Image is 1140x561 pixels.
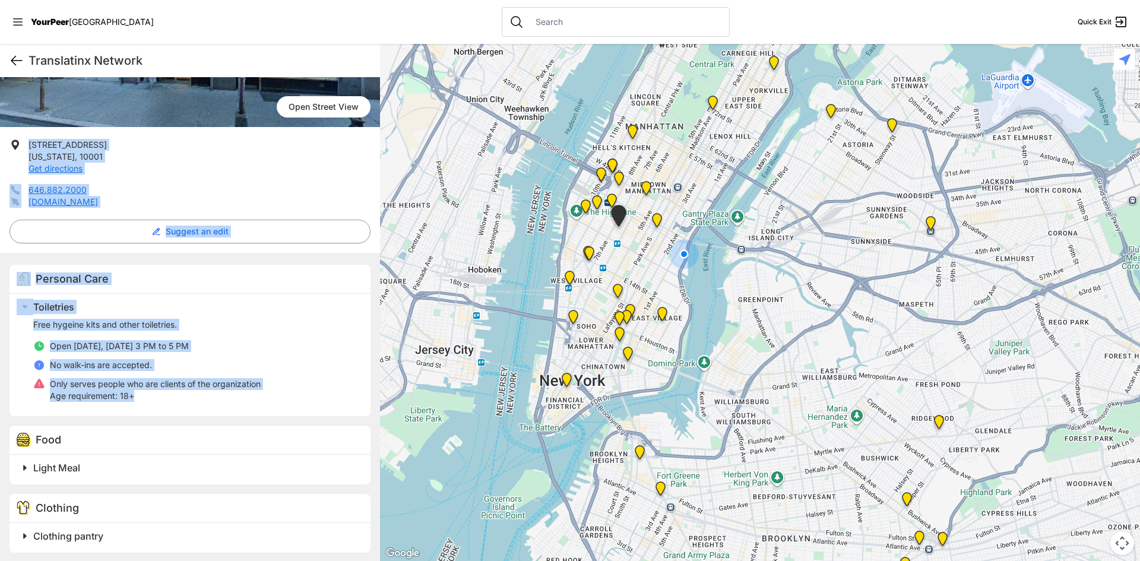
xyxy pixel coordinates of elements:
[31,17,69,27] span: YourPeer
[650,213,664,232] div: Mainchance Adult Drop-in Center
[620,347,635,366] div: Lower East Side Youth Drop-in Center. Yellow doors with grey buzzer on the right
[582,246,597,265] div: The Center, Main Building
[612,327,627,346] div: Senior Services Center
[604,194,619,213] div: Antonio Olivieri Drop-in Center
[562,271,577,290] div: Greenwich Village
[625,125,640,144] div: 9th Avenue Drop-in Center
[28,185,87,195] a: 646.882.2000
[1110,531,1134,555] button: Map camera controls
[912,531,927,550] div: The Gathering Place Drop-in Center
[277,96,370,118] span: Open Street View
[632,445,647,464] div: Brooklyn Student Health Center (SHC) and Gym
[33,301,74,313] span: Toiletries
[1078,17,1111,27] span: Quick Exit
[28,151,75,161] span: [US_STATE]
[33,530,103,542] span: Clothing pantry
[33,319,356,331] p: Free hygeine kits and other toiletries.
[669,239,699,269] div: You are here!
[923,216,938,235] div: Woodside Youth Drop-in Center
[383,546,422,561] a: Open this area in Google Maps (opens a new window)
[383,546,422,561] img: Google
[612,311,627,330] div: Bowery Campus
[75,151,77,161] span: ,
[28,52,370,69] h1: Translatinx Network
[33,462,80,474] span: Light Meal
[705,96,720,115] div: Manhattan
[50,391,118,401] span: Age requirement:
[594,167,609,186] div: Sylvia's Place
[36,502,79,514] span: Clothing
[69,17,154,27] span: [GEOGRAPHIC_DATA]
[767,56,781,75] div: Avenue Church
[50,390,261,402] p: 18+
[528,16,722,28] input: Search
[36,433,61,446] span: Food
[581,246,596,265] div: Center Youth
[28,163,83,173] a: Get directions
[166,226,229,237] span: Suggest an edit
[610,284,625,303] div: Harvey Milk High School
[80,151,103,161] span: 10001
[1078,15,1128,29] a: Quick Exit
[28,140,107,150] span: [STREET_ADDRESS]
[623,304,638,323] div: Maryhouse
[28,196,98,207] a: [DOMAIN_NAME]
[935,532,950,551] div: Good Shepherd Services
[609,205,629,232] div: New Location, Headquarters
[590,195,604,214] div: Chelsea
[50,341,189,351] span: Open [DATE], [DATE] 3 PM to 5 PM
[612,172,626,191] div: Positive Health Project
[932,415,946,434] div: Ridgewood Presbyterian Church
[50,379,261,389] span: Only serves people who are clients of the organization
[559,373,574,392] div: Main Office
[50,359,152,371] p: No walk-ins are accepted.
[619,310,634,329] div: St. Joseph House
[900,492,914,511] div: Bushwick/North Brooklyn
[654,32,669,51] div: Pathways Adult Drop-In Program
[36,272,109,285] span: Personal Care
[9,220,370,243] button: Suggest an edit
[605,159,620,178] div: Metro Baptist Church
[655,307,670,326] div: Manhattan
[31,18,154,26] a: YourPeer[GEOGRAPHIC_DATA]
[566,310,581,329] div: Main Location, SoHo, DYCD Youth Drop-in Center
